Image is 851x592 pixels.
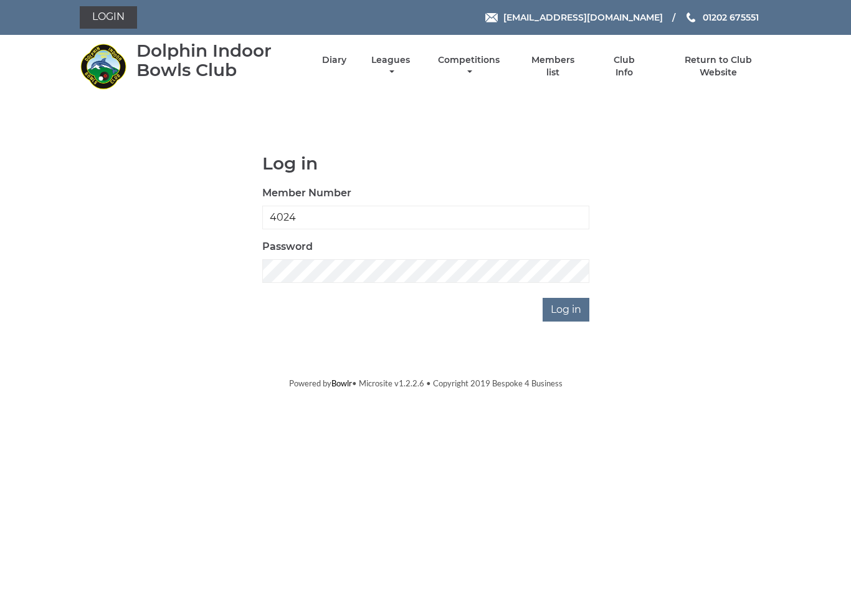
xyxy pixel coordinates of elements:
label: Password [262,239,313,254]
h1: Log in [262,154,589,173]
div: Dolphin Indoor Bowls Club [136,41,300,80]
a: Return to Club Website [666,54,771,79]
a: Leagues [368,54,413,79]
img: Dolphin Indoor Bowls Club [80,43,126,90]
img: Email [485,13,498,22]
a: Competitions [435,54,503,79]
span: Powered by • Microsite v1.2.2.6 • Copyright 2019 Bespoke 4 Business [289,378,563,388]
a: Members list [525,54,582,79]
label: Member Number [262,186,351,201]
a: Login [80,6,137,29]
input: Log in [543,298,589,322]
span: 01202 675551 [703,12,759,23]
span: [EMAIL_ADDRESS][DOMAIN_NAME] [503,12,663,23]
a: Bowlr [331,378,352,388]
img: Phone us [687,12,695,22]
a: Diary [322,54,346,66]
a: Club Info [604,54,644,79]
a: Phone us 01202 675551 [685,11,759,24]
a: Email [EMAIL_ADDRESS][DOMAIN_NAME] [485,11,663,24]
